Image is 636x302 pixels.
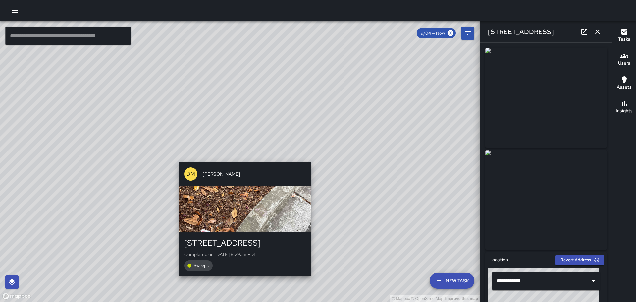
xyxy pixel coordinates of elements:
[618,36,630,43] h6: Tasks
[616,107,633,115] h6: Insights
[485,48,607,148] img: request_images%2Fd4ea12f0-89a3-11f0-b1af-9d7c93b6a484
[485,150,607,250] img: request_images%2Fd6a4e250-89a3-11f0-b1af-9d7c93b6a484
[489,256,508,264] h6: Location
[618,60,630,67] h6: Users
[612,24,636,48] button: Tasks
[617,84,632,91] h6: Assets
[589,276,598,286] button: Open
[190,263,213,268] span: Sweeps
[612,95,636,119] button: Insights
[179,162,311,276] button: DM[PERSON_NAME][STREET_ADDRESS]Completed on [DATE] 8:29am PDTSweeps
[184,251,306,258] p: Completed on [DATE] 8:29am PDT
[612,48,636,72] button: Users
[417,28,456,38] div: 9/04 — Now
[203,171,306,177] span: [PERSON_NAME]
[186,170,195,178] p: DM
[461,27,474,40] button: Filters
[184,238,306,248] div: [STREET_ADDRESS]
[417,30,449,36] span: 9/04 — Now
[488,27,554,37] h6: [STREET_ADDRESS]
[555,255,604,265] button: Revert Address
[430,273,474,289] button: New Task
[612,72,636,95] button: Assets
